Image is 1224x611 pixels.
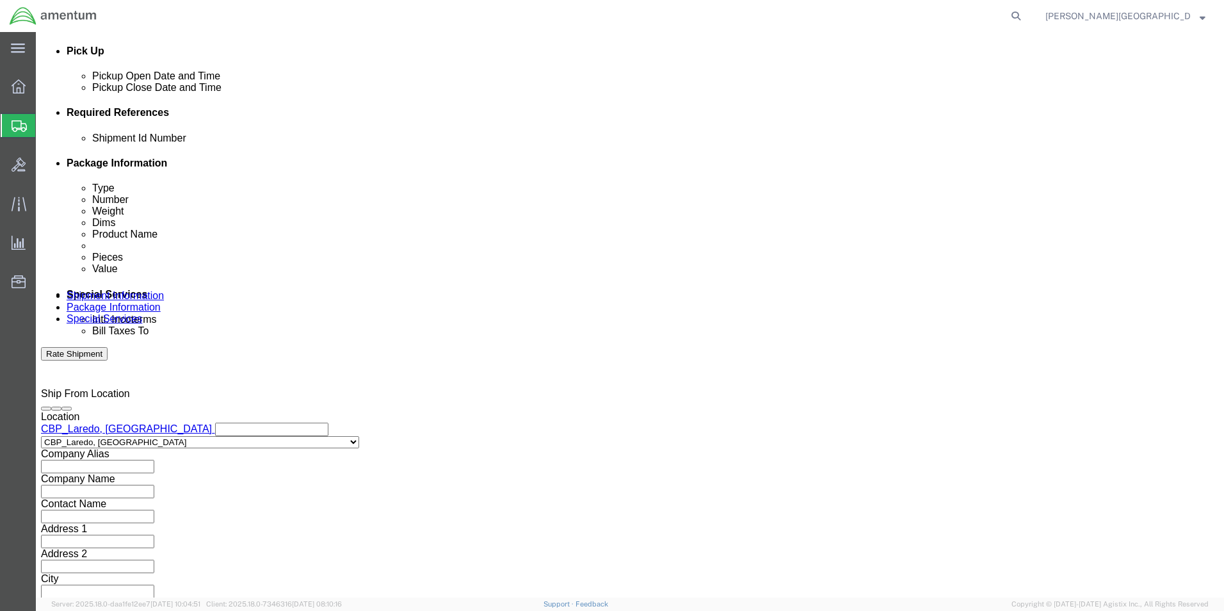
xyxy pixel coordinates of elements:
[1011,599,1209,610] span: Copyright © [DATE]-[DATE] Agistix Inc., All Rights Reserved
[36,32,1224,598] iframe: FS Legacy Container
[544,600,576,608] a: Support
[576,600,608,608] a: Feedback
[1045,9,1191,23] span: ROMAN TRUJILLO
[206,600,342,608] span: Client: 2025.18.0-7346316
[51,600,200,608] span: Server: 2025.18.0-daa1fe12ee7
[292,600,342,608] span: [DATE] 08:10:16
[150,600,200,608] span: [DATE] 10:04:51
[1045,8,1206,24] button: [PERSON_NAME][GEOGRAPHIC_DATA]
[9,6,97,26] img: logo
